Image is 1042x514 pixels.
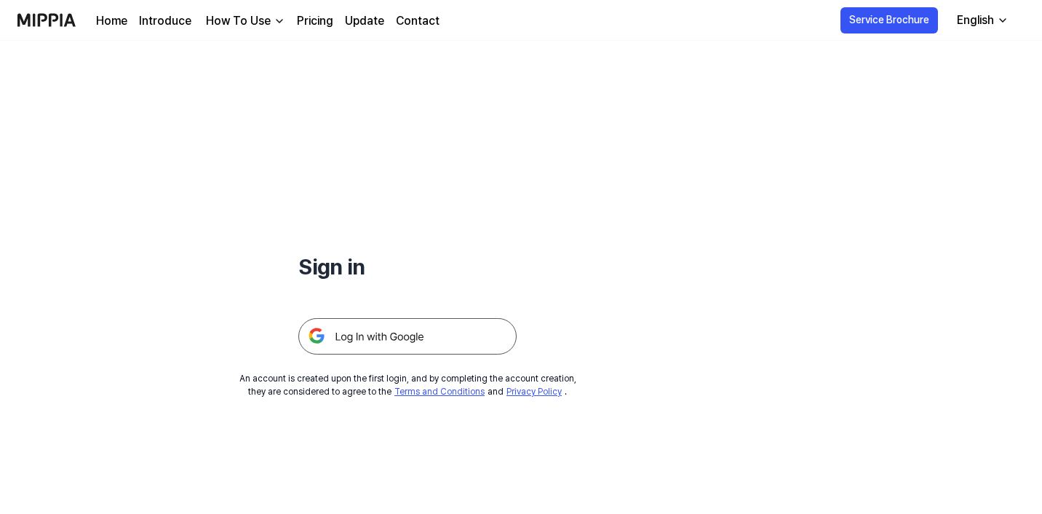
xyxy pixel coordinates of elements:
[297,12,333,30] a: Pricing
[203,12,274,30] div: How To Use
[239,372,576,398] div: An account is created upon the first login, and by completing the account creation, they are cons...
[298,318,517,355] img: 구글 로그인 버튼
[298,250,517,283] h1: Sign in
[274,15,285,27] img: down
[203,12,285,30] button: How To Use
[394,387,485,397] a: Terms and Conditions
[96,12,127,30] a: Home
[954,12,997,29] div: English
[945,6,1017,35] button: English
[840,7,938,33] button: Service Brochure
[506,387,562,397] a: Privacy Policy
[345,12,384,30] a: Update
[396,12,440,30] a: Contact
[139,12,191,30] a: Introduce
